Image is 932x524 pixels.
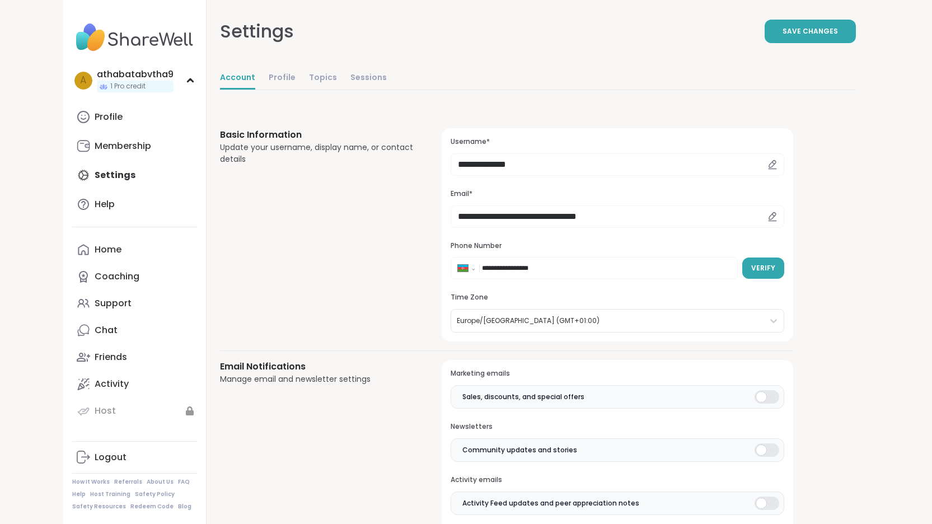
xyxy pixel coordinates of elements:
a: Logout [72,444,197,471]
div: athabatabvtha9 [97,68,174,81]
div: Logout [95,451,127,464]
div: Membership [95,140,151,152]
div: Chat [95,324,118,336]
a: Membership [72,133,197,160]
a: Redeem Code [130,503,174,511]
div: Support [95,297,132,310]
a: Coaching [72,263,197,290]
button: Save Changes [765,20,856,43]
h3: Email* [451,189,784,199]
span: 1 Pro credit [110,82,146,91]
span: Sales, discounts, and special offers [462,392,584,402]
div: Host [95,405,116,417]
h3: Activity emails [451,475,784,485]
a: How It Works [72,478,110,486]
h3: Newsletters [451,422,784,432]
h3: Email Notifications [220,360,415,373]
h3: Marketing emails [451,369,784,378]
span: Save Changes [783,26,838,36]
div: Home [95,244,121,256]
a: About Us [147,478,174,486]
h3: Phone Number [451,241,784,251]
span: a [80,73,86,88]
a: Support [72,290,197,317]
a: Home [72,236,197,263]
div: Friends [95,351,127,363]
a: Chat [72,317,197,344]
div: Update your username, display name, or contact details [220,142,415,165]
img: ShareWell Nav Logo [72,18,197,57]
a: Profile [72,104,197,130]
a: Profile [269,67,296,90]
span: Activity Feed updates and peer appreciation notes [462,498,639,508]
a: Host [72,397,197,424]
span: Verify [751,263,775,273]
span: Community updates and stories [462,445,577,455]
a: Friends [72,344,197,371]
h3: Basic Information [220,128,415,142]
a: Safety Resources [72,503,126,511]
a: Topics [309,67,337,90]
a: Host Training [90,490,130,498]
a: Help [72,191,197,218]
div: Settings [220,18,294,45]
a: FAQ [178,478,190,486]
a: Safety Policy [135,490,175,498]
div: Manage email and newsletter settings [220,373,415,385]
a: Referrals [114,478,142,486]
a: Account [220,67,255,90]
div: Activity [95,378,129,390]
a: Activity [72,371,197,397]
a: Blog [178,503,191,511]
div: Coaching [95,270,139,283]
h3: Time Zone [451,293,784,302]
div: Profile [95,111,123,123]
a: Help [72,490,86,498]
h3: Username* [451,137,784,147]
button: Verify [742,258,784,279]
a: Sessions [350,67,387,90]
div: Help [95,198,115,210]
